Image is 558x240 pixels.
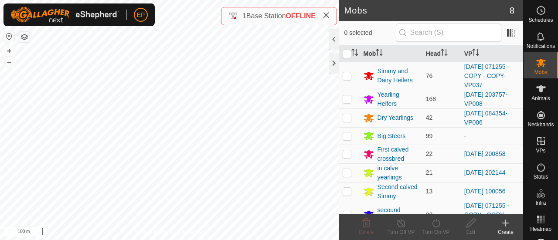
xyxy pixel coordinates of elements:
div: in calve yearlings [378,164,419,182]
span: VPs [536,148,545,153]
th: VP [461,45,523,62]
div: Create [488,228,523,236]
span: 21 [426,169,433,176]
span: EP [137,10,145,20]
div: First calved crossbred [378,145,419,163]
span: Infra [535,200,546,206]
a: [DATE] 084354-VP006 [464,110,507,126]
p-sorticon: Activate to sort [441,50,448,57]
a: Privacy Policy [135,229,168,237]
span: Heatmap [530,226,551,232]
input: Search (S) [396,24,501,42]
a: [DATE] 203757-VP008 [464,91,507,107]
span: Animals [531,96,550,101]
span: 42 [426,114,433,121]
div: Simmy and Dairy Heifers [378,67,419,85]
button: Map Layers [19,32,30,42]
th: Head [422,45,461,62]
a: [DATE] 200858 [464,150,506,157]
span: Delete [359,229,374,235]
span: 13 [426,188,433,195]
span: 1 [242,12,246,20]
span: 168 [426,95,436,102]
p-sorticon: Activate to sort [472,50,479,57]
span: Status [533,174,548,179]
div: Second calved Simmy [378,183,419,201]
button: Reset Map [4,31,14,42]
span: Notifications [527,44,555,49]
a: Contact Us [178,229,204,237]
div: secound calvers [378,206,419,224]
span: 23 [426,211,433,218]
button: – [4,57,14,68]
span: Neckbands [527,122,554,127]
span: 0 selected [344,28,396,37]
button: + [4,46,14,56]
span: 99 [426,132,433,139]
div: Big Steers [378,132,406,141]
span: 22 [426,150,433,157]
div: Turn Off VP [384,228,418,236]
a: [DATE] 071255 - COPY - COPY-VP034 [464,202,509,227]
div: Turn On VP [418,228,453,236]
span: Mobs [534,70,547,75]
span: OFFLINE [286,12,316,20]
span: Base Station [246,12,286,20]
td: - [461,127,523,145]
p-sorticon: Activate to sort [351,50,358,57]
a: [DATE] 071255 - COPY - COPY-VP037 [464,63,509,88]
div: Yearling Heifers [378,90,419,108]
span: 76 [426,72,433,79]
a: [DATE] 202144 [464,169,506,176]
div: Dry Yearlings [378,113,414,122]
th: Mob [360,45,422,62]
img: Gallagher Logo [10,7,119,23]
p-sorticon: Activate to sort [376,50,383,57]
span: 8 [510,4,514,17]
a: [DATE] 100056 [464,188,506,195]
div: Edit [453,228,488,236]
h2: Mobs [344,5,510,16]
span: Schedules [528,17,553,23]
